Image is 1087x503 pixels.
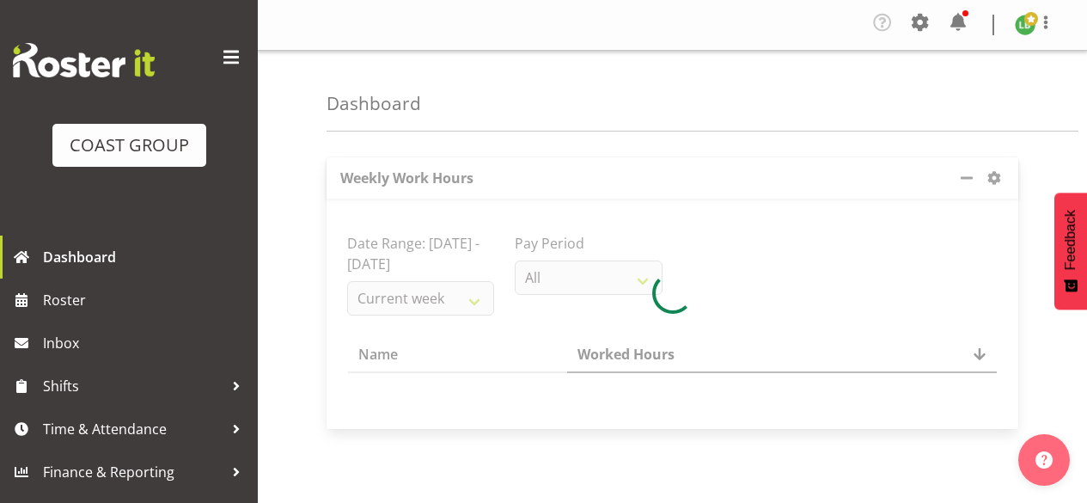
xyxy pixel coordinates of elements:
span: Feedback [1063,210,1078,270]
h4: Dashboard [327,94,421,113]
span: Shifts [43,373,223,399]
span: Dashboard [43,244,249,270]
span: Roster [43,287,249,313]
button: Feedback - Show survey [1054,193,1087,310]
span: Time & Attendance [43,416,223,442]
span: Finance & Reporting [43,459,223,485]
img: lu-budden8051.jpg [1015,15,1035,35]
div: COAST GROUP [70,132,189,158]
img: Rosterit website logo [13,43,155,77]
span: Inbox [43,330,249,356]
img: help-xxl-2.png [1035,451,1053,469]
